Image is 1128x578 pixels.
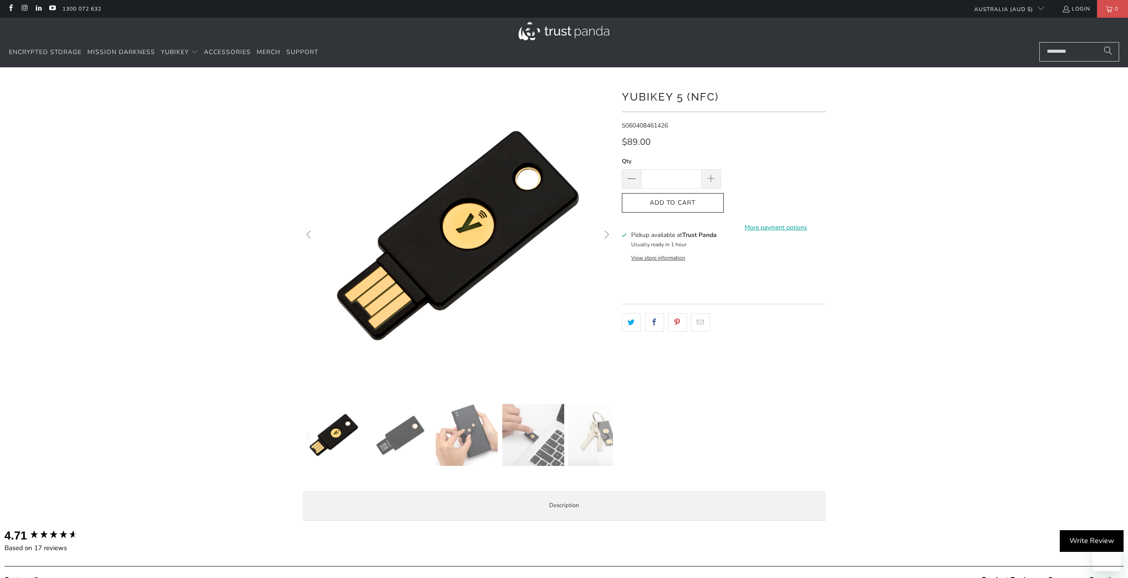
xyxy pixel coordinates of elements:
div: 4.71 [4,528,27,543]
a: Accessories [204,42,251,63]
span: Merch [257,48,281,56]
span: Accessories [204,48,251,56]
button: Previous [302,81,316,391]
a: Login [1062,4,1090,14]
nav: Translation missing: en.navigation.header.main_nav [9,42,318,63]
a: More payment options [726,223,826,233]
h1: YubiKey 5 (NFC) [622,87,826,105]
button: Next [599,81,613,391]
a: 1300 072 632 [62,4,101,14]
a: Trust Panda Australia on Facebook [7,5,14,12]
label: Qty [622,156,721,166]
span: $89.00 [622,136,651,148]
div: Based on 17 reviews [4,543,98,553]
a: Share this on Pinterest [668,313,687,332]
a: Email this to a friend [691,313,710,332]
a: Trust Panda Australia on LinkedIn [35,5,42,12]
a: Share this on Facebook [645,313,664,332]
button: Add to Cart [622,193,724,213]
a: Trust Panda Australia on YouTube [48,5,56,12]
button: Previous [302,404,316,470]
img: YubiKey 5 (NFC) - Trust Panda [502,404,564,466]
small: Usually ready in 1 hour [631,241,687,248]
span: 5060408461426 [622,121,668,130]
span: YubiKey [161,48,189,56]
img: YubiKey 5 (NFC) - Trust Panda [303,404,365,466]
input: Search... [1039,42,1119,62]
a: Mission Darkness [87,42,155,63]
a: Support [286,42,318,63]
img: YubiKey 5 (NFC) - Trust Panda [436,404,498,466]
a: Trust Panda Australia on Instagram [20,5,28,12]
div: 4.71 star rating [29,529,78,541]
img: YubiKey 5 (NFC) - Trust Panda [369,404,431,466]
summary: YubiKey [161,42,198,63]
div: Overall product rating out of 5: 4.71 [4,528,98,543]
a: YubiKey 5 (NFC) - Trust Panda [303,81,613,391]
img: YubiKey 5 (NFC) - Trust Panda [568,404,630,466]
iframe: Button to launch messaging window [1093,543,1121,571]
button: View store information [631,254,685,261]
a: Share this on Twitter [622,313,641,332]
label: Description [303,491,826,520]
span: Mission Darkness [87,48,155,56]
h3: Pickup available at [631,230,717,240]
a: Encrypted Storage [9,42,82,63]
span: Support [286,48,318,56]
b: Trust Panda [682,231,717,239]
span: Encrypted Storage [9,48,82,56]
span: Add to Cart [631,199,714,207]
button: Next [599,404,613,470]
button: Search [1097,42,1119,62]
img: Trust Panda Australia [519,22,609,40]
a: Merch [257,42,281,63]
div: Write Review [1060,530,1124,552]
